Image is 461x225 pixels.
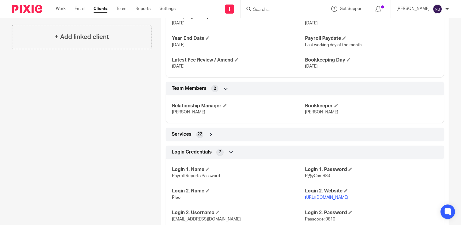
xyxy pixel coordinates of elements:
[305,217,335,221] span: Passcode: 0810
[116,6,126,12] a: Team
[172,57,305,63] h4: Latest Fee Review / Amend
[305,174,330,178] span: P@yCamB83
[172,103,305,109] h4: Relationship Manager
[214,86,216,92] span: 2
[94,6,107,12] a: Clients
[172,43,185,47] span: [DATE]
[172,174,220,178] span: Payroll Reports Password
[172,217,241,221] span: [EMAIL_ADDRESS][DOMAIN_NAME]
[172,149,212,155] span: Login Credentials
[55,32,109,42] h4: + Add linked client
[172,35,305,42] h4: Year End Date
[172,188,305,194] h4: Login 2. Name
[219,149,221,155] span: 7
[305,35,438,42] h4: Payroll Paydate
[172,21,185,25] span: [DATE]
[433,4,442,14] img: svg%3E
[305,188,438,194] h4: Login 2. Website
[12,5,42,13] img: Pixie
[305,195,348,200] a: [URL][DOMAIN_NAME]
[172,64,185,68] span: [DATE]
[305,210,438,216] h4: Login 2. Password
[172,195,180,200] span: Pleo
[305,166,438,173] h4: Login 1. Password
[253,7,307,13] input: Search
[340,7,363,11] span: Get Support
[305,43,362,47] span: Last working day of the month
[75,6,84,12] a: Email
[305,21,318,25] span: [DATE]
[172,85,207,92] span: Team Members
[56,6,65,12] a: Work
[172,210,305,216] h4: Login 2. Username
[172,131,192,138] span: Services
[197,131,202,137] span: 22
[160,6,176,12] a: Settings
[172,110,205,114] span: [PERSON_NAME]
[305,57,438,63] h4: Bookkeeping Day
[305,64,318,68] span: [DATE]
[305,103,438,109] h4: Bookkeeper
[172,166,305,173] h4: Login 1. Name
[305,110,338,114] span: [PERSON_NAME]
[135,6,151,12] a: Reports
[396,6,430,12] p: [PERSON_NAME]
